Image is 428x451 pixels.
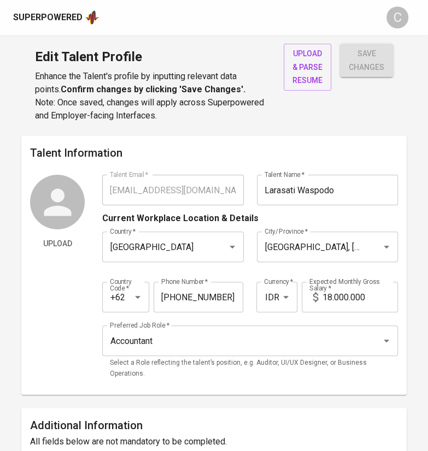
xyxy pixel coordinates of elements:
button: Open [278,289,294,305]
span: upload & parse resume [292,47,323,87]
button: save changes [340,44,393,77]
img: app logo [85,9,99,26]
button: Open [379,239,394,254]
button: Open [225,239,240,254]
div: Superpowered [13,11,83,24]
button: Open [130,289,145,305]
button: Open [379,333,394,348]
p: Select a Role reflecting the talent’s position, e.g. Auditor, UI/UX Designer, or Business Operati... [110,358,390,379]
button: Upload [30,234,85,254]
a: Superpoweredapp logo [13,9,99,26]
span: save changes [349,47,384,74]
h6: All fields below are not mandatory to be completed. [30,434,398,449]
span: Upload [34,237,80,251]
div: C [386,7,408,28]
h1: Edit Talent Profile [35,44,271,70]
button: upload & parse resume [284,44,331,91]
h6: Talent Information [30,144,398,162]
b: Confirm changes by clicking 'Save Changes'. [61,84,245,94]
p: Enhance the Talent's profile by inputting relevant data points. Note: Once saved, changes will ap... [35,70,271,122]
p: Current Workplace Location & Details [102,212,259,225]
h6: Additional Information [30,417,398,434]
